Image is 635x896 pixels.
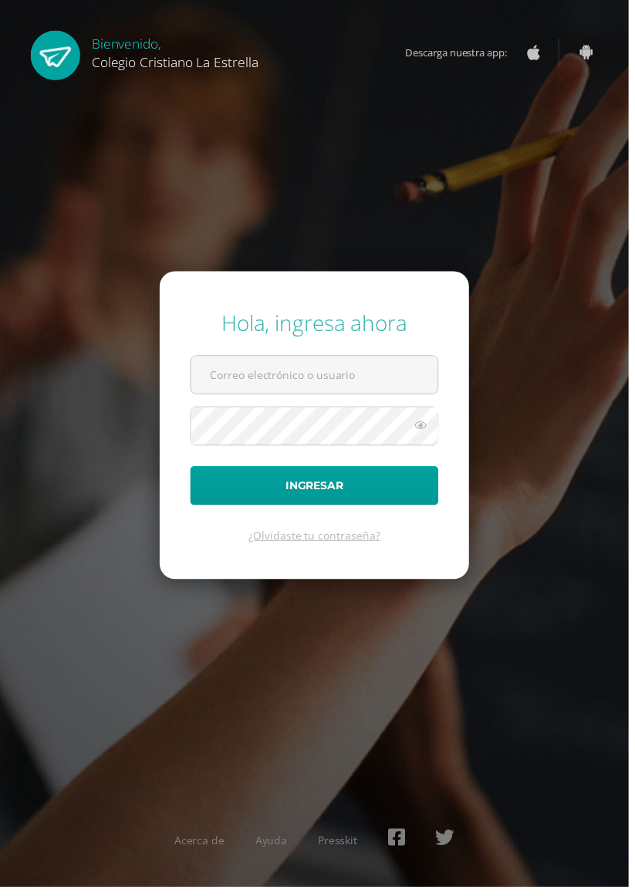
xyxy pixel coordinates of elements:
[176,841,227,856] a: Acerca de
[258,841,290,856] a: Ayuda
[192,311,443,340] div: Hola, ingresa ahora
[93,53,261,72] span: Colegio Cristiano La Estrella
[192,471,443,510] button: Ingresar
[252,533,384,548] a: ¿Olvidaste tu contraseña?
[93,31,261,72] div: Bienvenido,
[321,841,361,856] a: Presskit
[410,39,528,68] span: Descarga nuestra app:
[193,360,442,397] input: Correo electrónico o usuario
